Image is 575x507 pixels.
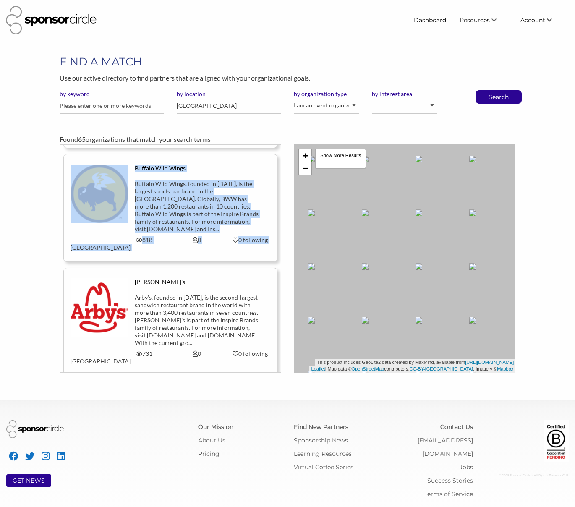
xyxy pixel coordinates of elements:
[13,477,45,484] a: GET NEWS
[294,423,348,431] a: Find New Partners
[60,134,516,144] div: Found organizations that match your search terms
[424,490,473,498] a: Terms of Service
[198,423,233,431] a: Our Mission
[6,420,64,438] img: Sponsor Circle Logo
[198,450,220,457] a: Pricing
[460,463,473,471] a: Jobs
[294,463,353,471] a: Virtual Coffee Series
[60,90,164,98] label: by keyword
[64,236,118,251] div: [GEOGRAPHIC_DATA]
[294,90,359,98] label: by organization type
[71,278,270,365] a: [PERSON_NAME]'s Arby’s, founded in [DATE], is the second-largest sandwich restaurant brand in the...
[460,16,490,24] span: Resources
[315,149,366,169] div: Show More Results
[453,13,514,28] li: Resources
[497,366,513,371] a: Mapbox
[6,6,97,34] img: Sponsor Circle Logo
[135,165,259,172] div: Buffalo Wild Wings
[372,90,437,98] label: by interest area
[60,73,516,84] p: Use our active directory to find partners that are aligned with your organizational goals.
[198,436,225,444] a: About Us
[117,236,170,244] div: 818
[64,350,118,365] div: [GEOGRAPHIC_DATA]
[315,359,515,366] div: This product includes GeoLite2 data created by MaxMind, available from
[485,91,512,103] button: Search
[309,366,516,373] div: | Map data © contributors, , Imagery ©
[117,350,170,358] div: 731
[427,477,473,484] a: Success Stories
[230,350,270,358] div: 0 following
[230,236,270,244] div: 0 following
[514,13,569,28] li: Account
[60,98,164,114] input: Please enter one or more keywords
[562,473,569,477] span: C: U:
[486,469,569,482] div: © 2025 Sponsor Circle - All Rights Reserved
[544,420,569,462] img: Certified Corporation Pending Logo
[135,278,259,286] div: [PERSON_NAME]'s
[135,294,259,347] div: Arby’s, founded in [DATE], is the second-largest sandwich restaurant brand in the world with more...
[135,180,259,233] div: Buffalo Wild Wings, founded in [DATE], is the largest sports bar brand in the [GEOGRAPHIC_DATA]. ...
[440,423,473,431] a: Contact Us
[71,165,129,223] img: r9pypbbriyu4xbyqziif
[60,54,516,69] h1: FIND A MATCH
[418,436,473,457] a: [EMAIL_ADDRESS][DOMAIN_NAME]
[170,236,224,244] div: 0
[294,450,352,457] a: Learning Resources
[71,278,129,337] img: uzspmngusa9j8taeqwfk
[177,90,281,98] label: by location
[352,366,384,371] a: OpenStreetMap
[71,165,270,251] a: Buffalo Wild Wings Buffalo Wild Wings, founded in [DATE], is the largest sports bar brand in the ...
[294,436,348,444] a: Sponsorship News
[299,162,311,175] a: Zoom out
[410,366,473,371] a: CC-BY-[GEOGRAPHIC_DATA]
[407,13,453,28] a: Dashboard
[520,16,545,24] span: Account
[170,350,224,358] div: 0
[311,366,325,371] a: Leaflet
[299,149,311,162] a: Zoom in
[465,360,514,365] a: [URL][DOMAIN_NAME]
[78,135,86,143] span: 65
